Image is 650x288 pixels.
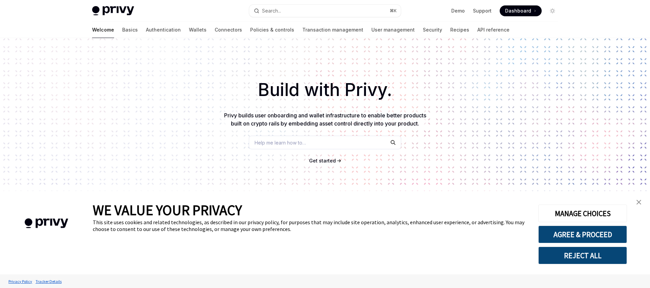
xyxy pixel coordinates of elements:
a: Security [423,22,442,38]
a: User management [371,22,415,38]
span: Privy builds user onboarding and wallet infrastructure to enable better products built on crypto ... [224,112,426,127]
a: Recipes [450,22,469,38]
span: Get started [309,158,336,164]
span: ⌘ K [390,8,397,14]
button: REJECT ALL [538,247,627,264]
a: close banner [632,195,646,209]
button: AGREE & PROCEED [538,226,627,243]
a: Basics [122,22,138,38]
img: company logo [10,209,83,238]
a: Authentication [146,22,181,38]
div: This site uses cookies and related technologies, as described in our privacy policy, for purposes... [93,219,528,232]
a: Policies & controls [250,22,294,38]
a: Tracker Details [34,275,63,287]
img: light logo [92,6,134,16]
span: Dashboard [505,7,531,14]
button: MANAGE CHOICES [538,205,627,222]
img: close banner [636,200,641,205]
a: Transaction management [302,22,363,38]
a: API reference [477,22,510,38]
a: Get started [309,157,336,164]
a: Connectors [215,22,242,38]
button: Open search [249,5,401,17]
a: Privacy Policy [7,275,34,287]
div: Search... [262,7,281,15]
a: Wallets [189,22,207,38]
a: Support [473,7,492,14]
span: WE VALUE YOUR PRIVACY [93,201,242,219]
span: Help me learn how to… [255,139,306,146]
button: Toggle dark mode [547,5,558,16]
a: Dashboard [500,5,542,16]
a: Welcome [92,22,114,38]
h1: Build with Privy. [11,77,639,103]
a: Demo [451,7,465,14]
